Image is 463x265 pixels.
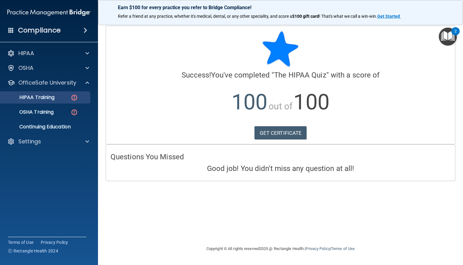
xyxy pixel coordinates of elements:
img: blue-star-rounded.9d042014.png [262,31,299,67]
img: danger-circle.6113f641.png [70,108,78,116]
span: 100 [231,89,267,115]
strong: Get Started [377,14,400,19]
p: OSHA Training [4,109,54,115]
span: out of [269,101,293,112]
p: OSHA [18,64,34,72]
h4: Good job! You didn't miss any question at all! [111,165,450,172]
a: GET CERTIFICATE [254,126,307,140]
a: HIPAA [7,50,89,57]
a: Terms of Use [8,239,33,245]
p: Settings [18,138,41,145]
a: Get Started [377,14,401,19]
span: Ⓒ Rectangle Health 2024 [8,248,58,254]
p: Earn $100 for every practice you refer to Bridge Compliance! [118,5,443,10]
div: 2 [454,31,457,39]
span: 100 [293,89,329,115]
span: Refer a friend at any practice, whether it's medical, dental, or any other speciality, and score a [118,14,292,19]
a: OSHA [7,64,89,72]
img: PMB logo [7,6,91,19]
a: Terms of Use [331,246,355,251]
strong: $100 gift card [292,14,319,19]
p: Continuing Education [4,124,88,130]
p: HIPAA Training [4,94,55,100]
h4: You've completed " " with a score of [111,71,450,79]
a: Privacy Policy [41,239,68,245]
button: Open Resource Center, 2 new notifications [439,28,457,46]
img: danger-circle.6113f641.png [70,94,78,101]
p: HIPAA [18,50,34,57]
h4: Questions You Missed [111,153,450,161]
span: The HIPAA Quiz [274,71,326,79]
span: Success! [182,71,211,79]
p: OfficeSafe University [18,79,76,86]
div: Copyright © All rights reserved 2025 @ Rectangle Health | | [169,239,392,259]
h4: Compliance [18,26,61,35]
a: Settings [7,138,89,145]
span: ! That's what we call a win-win. [319,14,377,19]
a: OfficeSafe University [7,79,89,86]
a: Privacy Policy [306,246,330,251]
